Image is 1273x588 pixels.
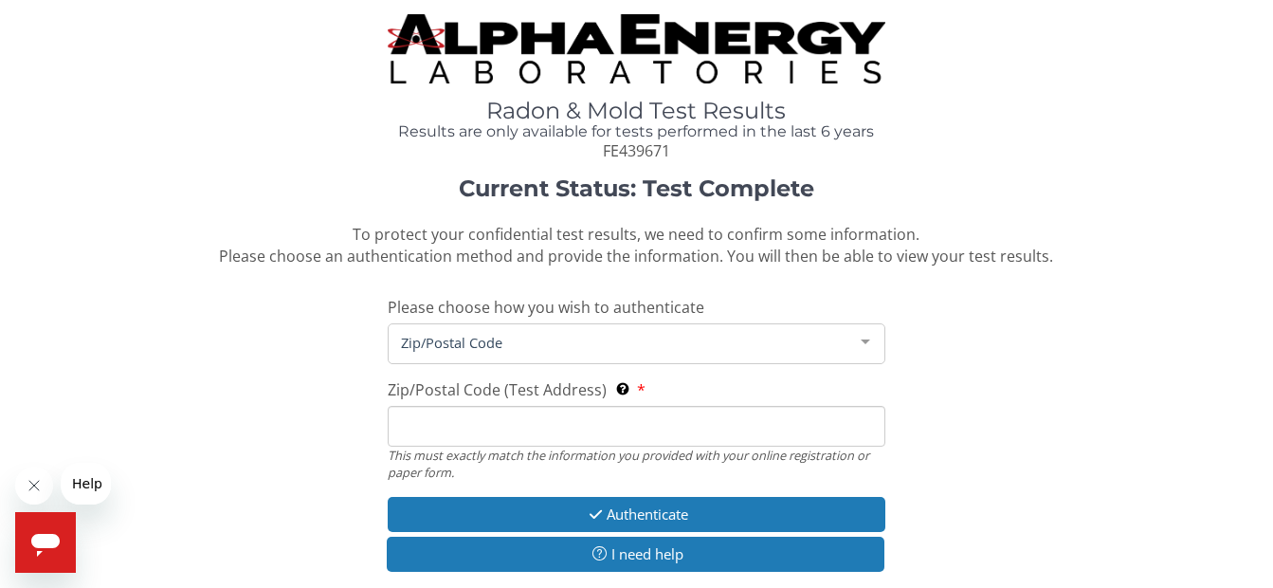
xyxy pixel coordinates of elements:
span: FE439671 [603,140,670,161]
span: Please choose how you wish to authenticate [388,297,704,318]
button: Authenticate [388,497,885,532]
div: This must exactly match the information you provided with your online registration or paper form. [388,447,885,482]
iframe: Message from company [61,463,111,505]
span: To protect your confidential test results, we need to confirm some information. Please choose an ... [219,224,1053,266]
strong: Current Status: Test Complete [459,175,814,202]
button: I need help [387,537,884,572]
iframe: Button to launch messaging window [15,512,76,573]
iframe: Close message [15,467,53,505]
span: Zip/Postal Code (Test Address) [388,379,607,400]
span: Zip/Postal Code [396,332,846,353]
img: TightCrop.jpg [388,14,885,83]
h4: Results are only available for tests performed in the last 6 years [388,123,885,140]
h1: Radon & Mold Test Results [388,99,885,123]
